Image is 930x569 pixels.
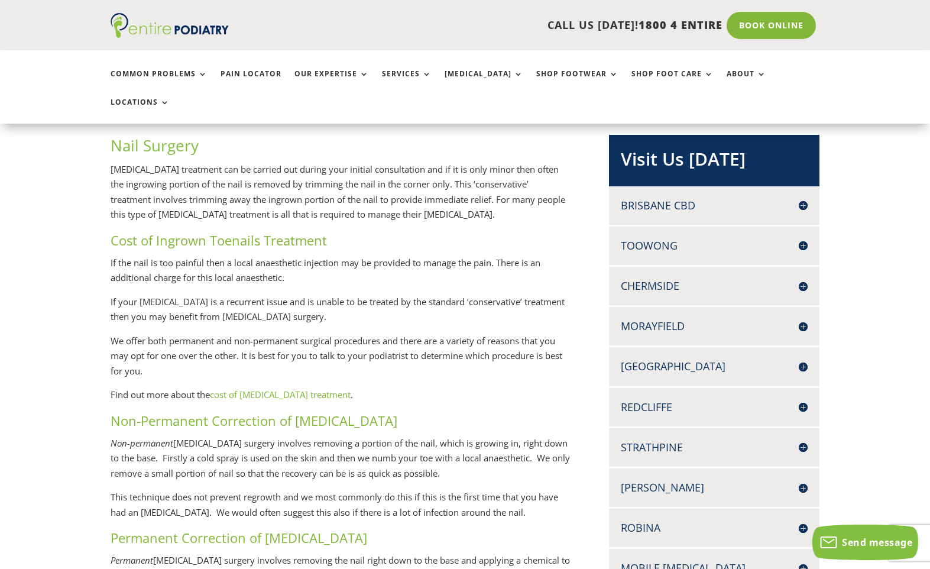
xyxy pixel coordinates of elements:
a: Services [382,70,432,95]
a: Common Problems [111,70,208,95]
h4: Redcliffe [621,400,808,415]
a: Our Expertise [294,70,369,95]
img: logo (1) [111,13,229,38]
a: Entire Podiatry [111,28,229,40]
a: Book Online [727,12,816,39]
span: Nail Surgery [111,135,199,156]
h3: Permanent Correction of [MEDICAL_DATA] [111,529,571,553]
h4: Robina [621,520,808,535]
i: Permanent [111,554,153,566]
p: [MEDICAL_DATA] treatment can be carried out during your initial consultation and if it is only mi... [111,162,571,231]
h3: Cost of Ingrown Toenails Treatment [111,231,571,256]
p: This technique does not prevent regrowth and we most commonly do this if this is the first time t... [111,490,571,529]
h4: Strathpine [621,440,808,455]
a: cost of [MEDICAL_DATA] treatment [210,389,351,400]
h4: [GEOGRAPHIC_DATA] [621,359,808,374]
a: Shop Foot Care [631,70,714,95]
p: If the nail is too painful then a local anaesthetic injection may be provided to manage the pain.... [111,256,571,295]
h4: Morayfield [621,319,808,334]
p: We offer both permanent and non-permanent surgical procedures and there are a variety of reasons ... [111,334,571,388]
h3: Non-Permanent Correction of [MEDICAL_DATA] [111,412,571,436]
a: Shop Footwear [536,70,618,95]
h4: [PERSON_NAME] [621,480,808,495]
h4: Chermside [621,279,808,293]
a: Locations [111,98,170,124]
span: 1800 4 ENTIRE [639,18,722,32]
p: [MEDICAL_DATA] surgery involves removing a portion of the nail, which is growing in, right down t... [111,436,571,490]
a: About [727,70,766,95]
i: Non-permanent [111,437,173,449]
h2: Visit Us [DATE] [621,147,808,177]
a: Pain Locator [221,70,281,95]
a: [MEDICAL_DATA] [445,70,523,95]
p: CALL US [DATE]! [274,18,722,33]
span: Send message [842,536,912,549]
h4: Toowong [621,238,808,253]
h4: Brisbane CBD [621,198,808,213]
button: Send message [812,525,918,560]
p: Find out more about the . [111,387,571,412]
p: If your [MEDICAL_DATA] is a recurrent issue and is unable to be treated by the standard ‘conserva... [111,295,571,334]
